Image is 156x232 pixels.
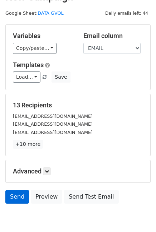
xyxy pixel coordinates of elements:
small: [EMAIL_ADDRESS][DOMAIN_NAME] [13,130,93,135]
small: Google Sheet: [5,10,64,16]
h5: Email column [83,32,143,40]
a: Send Test Email [64,190,118,204]
a: +10 more [13,140,43,149]
button: Save [52,71,70,83]
div: Tiện ích trò chuyện [120,198,156,232]
a: DATA GVOL [38,10,63,16]
a: Templates [13,61,44,69]
a: Copy/paste... [13,43,57,54]
small: [EMAIL_ADDRESS][DOMAIN_NAME] [13,121,93,127]
a: Preview [31,190,62,204]
span: Daily emails left: 44 [103,9,151,17]
a: Daily emails left: 44 [103,10,151,16]
h5: Variables [13,32,73,40]
a: Send [5,190,29,204]
a: Load... [13,71,40,83]
iframe: Chat Widget [120,198,156,232]
h5: Advanced [13,167,143,175]
h5: 13 Recipients [13,101,143,109]
small: [EMAIL_ADDRESS][DOMAIN_NAME] [13,113,93,119]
